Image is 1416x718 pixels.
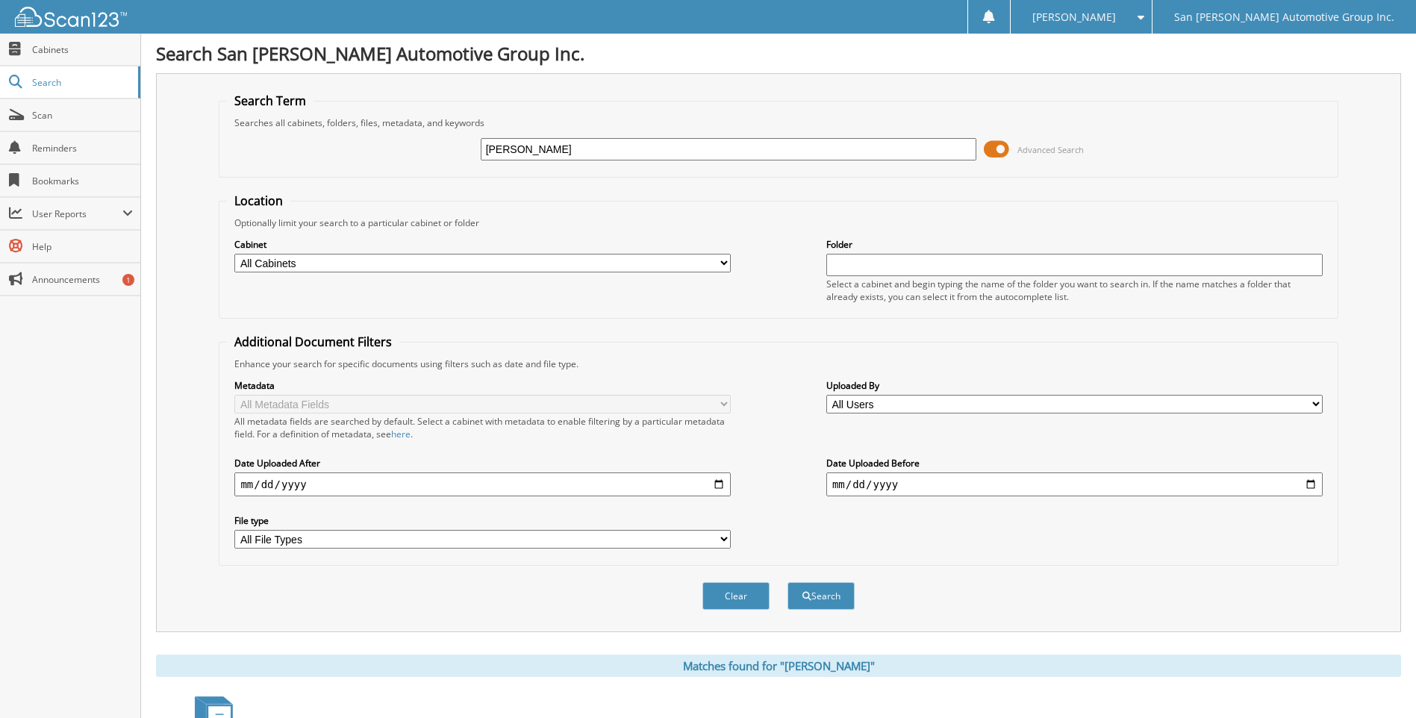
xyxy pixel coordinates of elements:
[826,379,1323,392] label: Uploaded By
[227,193,290,209] legend: Location
[32,273,133,286] span: Announcements
[32,142,133,154] span: Reminders
[156,41,1401,66] h1: Search San [PERSON_NAME] Automotive Group Inc.
[826,278,1323,303] div: Select a cabinet and begin typing the name of the folder you want to search in. If the name match...
[391,428,411,440] a: here
[32,109,133,122] span: Scan
[32,240,133,253] span: Help
[234,238,731,251] label: Cabinet
[32,175,133,187] span: Bookmarks
[787,582,855,610] button: Search
[227,334,399,350] legend: Additional Document Filters
[1017,144,1084,155] span: Advanced Search
[227,358,1329,370] div: Enhance your search for specific documents using filters such as date and file type.
[227,116,1329,129] div: Searches all cabinets, folders, files, metadata, and keywords
[32,43,133,56] span: Cabinets
[15,7,127,27] img: scan123-logo-white.svg
[122,274,134,286] div: 1
[702,582,770,610] button: Clear
[227,93,314,109] legend: Search Term
[234,457,731,469] label: Date Uploaded After
[826,457,1323,469] label: Date Uploaded Before
[234,379,731,392] label: Metadata
[234,514,731,527] label: File type
[234,415,731,440] div: All metadata fields are searched by default. Select a cabinet with metadata to enable filtering b...
[156,655,1401,677] div: Matches found for "[PERSON_NAME]"
[32,207,122,220] span: User Reports
[826,472,1323,496] input: end
[826,238,1323,251] label: Folder
[1174,13,1394,22] span: San [PERSON_NAME] Automotive Group Inc.
[1032,13,1116,22] span: [PERSON_NAME]
[234,472,731,496] input: start
[32,76,131,89] span: Search
[227,216,1329,229] div: Optionally limit your search to a particular cabinet or folder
